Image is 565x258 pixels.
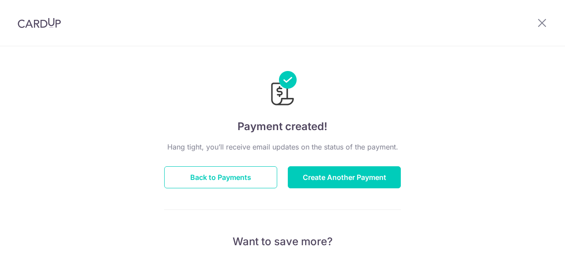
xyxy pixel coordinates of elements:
[164,142,401,152] p: Hang tight, you’ll receive email updates on the status of the payment.
[164,166,277,188] button: Back to Payments
[18,18,61,28] img: CardUp
[164,119,401,135] h4: Payment created!
[268,71,297,108] img: Payments
[288,166,401,188] button: Create Another Payment
[164,235,401,249] p: Want to save more?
